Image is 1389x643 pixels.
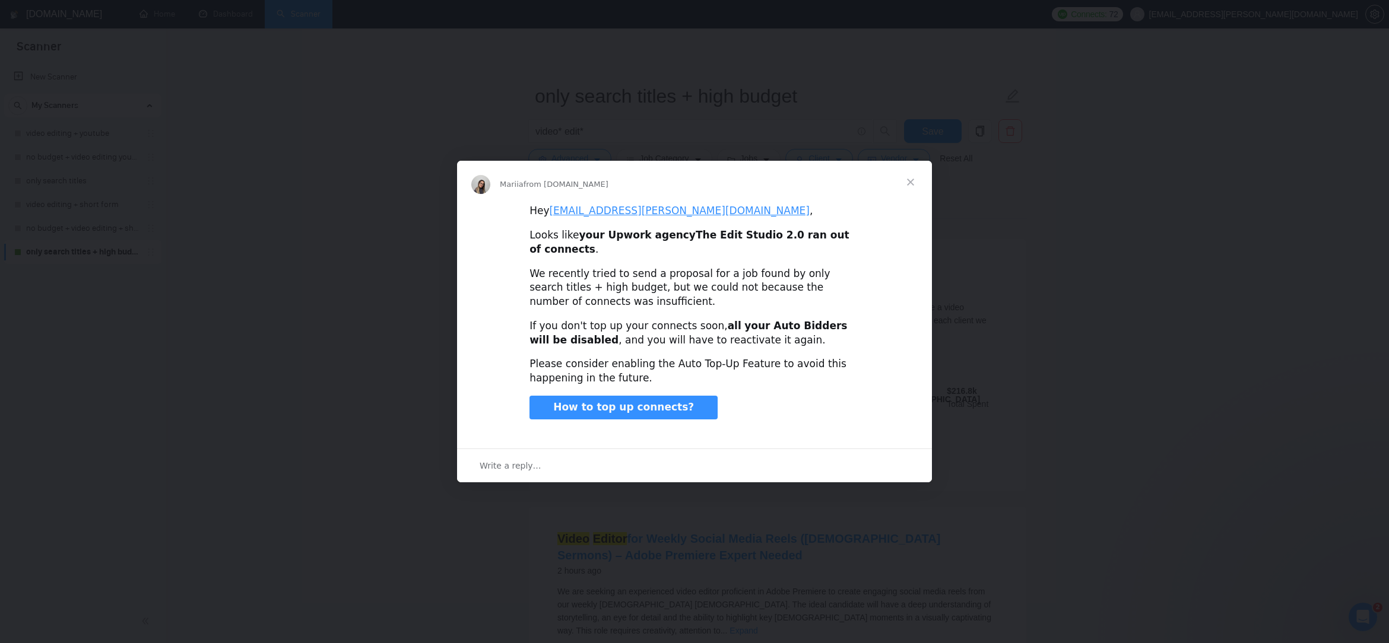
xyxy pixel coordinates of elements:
b: your Auto Bidders will be disabled [529,320,847,346]
b: all [728,320,741,332]
div: Open conversation and reply [457,448,932,482]
div: Hey , [529,204,860,218]
div: Looks like . [529,228,860,257]
span: How to top up connects? [553,401,694,413]
a: How to top up connects? [529,396,718,419]
div: We recently tried to send a proposal for a job found by only search titles + high budget, but we ... [529,267,860,309]
div: Please consider enabling the Auto Top-Up Feature to avoid this happening in the future. [529,357,860,386]
img: Profile image for Mariia [471,175,490,194]
b: your Upwork agency [579,229,696,241]
span: from [DOMAIN_NAME] [524,180,608,189]
span: Mariia [500,180,524,189]
a: [EMAIL_ADDRESS][PERSON_NAME][DOMAIN_NAME] [549,205,809,217]
span: Close [889,161,932,203]
span: Write a reply… [480,458,541,473]
b: The Edit Studio 2.0 ran out of connects [529,229,849,255]
div: If you don't top up your connects soon, , and you will have to reactivate it again. [529,319,860,348]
